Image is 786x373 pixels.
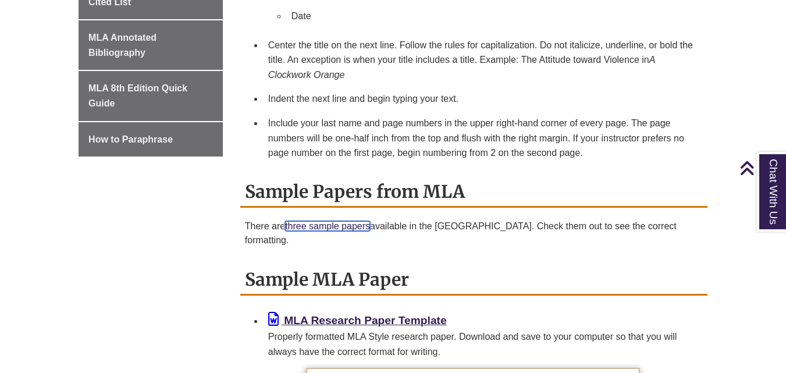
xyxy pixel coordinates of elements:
span: MLA Annotated Bibliography [88,33,157,58]
a: Back to Top [739,160,783,176]
li: Include your last name and page numbers in the upper right-hand corner of every page. The page nu... [264,111,703,165]
a: three sample papers [285,221,370,231]
p: There are available in the [GEOGRAPHIC_DATA]. Check them out to see the correct formatting. [245,219,703,247]
em: A Clockwork Orange [268,55,655,80]
h2: Sample MLA Paper [240,265,707,296]
a: MLA 8th Edition Quick Guide [79,71,223,120]
b: MLA Research Paper Template [284,314,446,326]
span: MLA 8th Edition Quick Guide [88,83,187,108]
h2: Sample Papers from MLA [240,177,707,208]
a: MLA Annotated Bibliography [79,20,223,70]
li: Indent the next line and begin typing your text. [264,87,703,111]
a: MLA Research Paper Template [268,316,447,326]
div: Properly formatted MLA Style research paper. Download and save to your computer so that you will ... [268,329,698,359]
a: How to Paraphrase [79,122,223,157]
li: Date [287,4,698,29]
span: How to Paraphrase [88,134,173,144]
li: Center the title on the next line. Follow the rules for capitalization. Do not italicize, underli... [264,33,703,87]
